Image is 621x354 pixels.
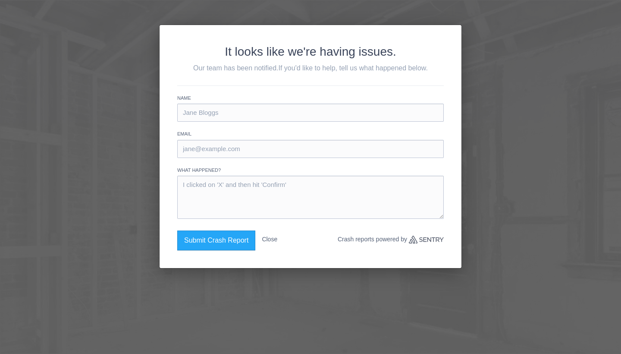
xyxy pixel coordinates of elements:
span: If you'd like to help, tell us what happened below. [279,64,428,72]
p: Crash reports powered by [338,231,444,248]
label: Email [177,130,444,138]
p: Our team has been notified. [177,63,444,73]
label: What happened? [177,167,444,174]
button: Close [262,231,277,248]
input: Jane Bloggs [177,104,444,122]
label: Name [177,95,444,102]
button: Submit Crash Report [177,231,255,250]
a: Sentry [409,236,444,243]
h2: It looks like we're having issues. [177,43,444,61]
input: jane@example.com [177,140,444,158]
